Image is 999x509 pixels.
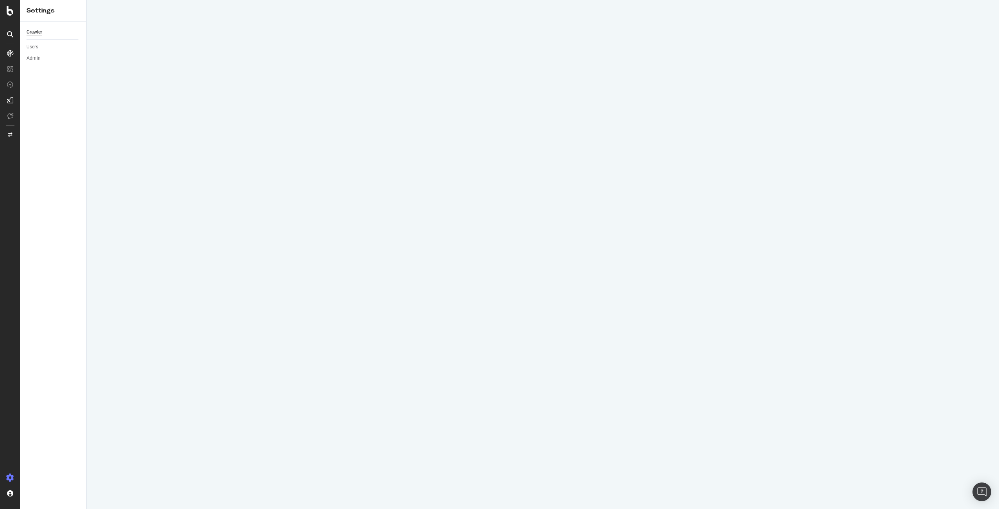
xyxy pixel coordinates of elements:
[972,482,991,501] div: Open Intercom Messenger
[27,6,80,15] div: Settings
[27,43,81,51] a: Users
[27,28,81,36] a: Crawler
[27,43,38,51] div: Users
[27,54,81,62] a: Admin
[27,28,42,36] div: Crawler
[27,54,41,62] div: Admin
